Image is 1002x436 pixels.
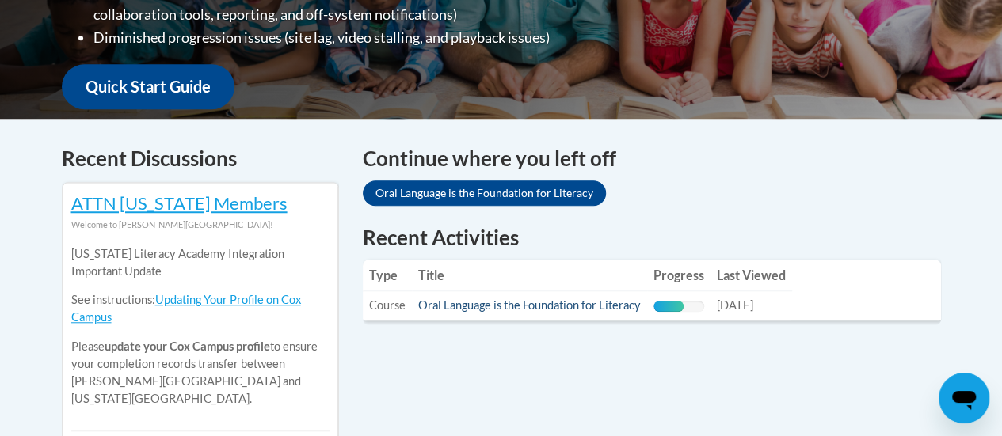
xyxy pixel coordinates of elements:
th: Title [412,260,647,291]
span: [DATE] [717,298,753,312]
a: Oral Language is the Foundation for Literacy [363,180,606,206]
a: Oral Language is the Foundation for Literacy [418,298,641,312]
p: See instructions: [71,291,330,326]
a: ATTN [US_STATE] Members [71,192,288,214]
a: Quick Start Guide [62,64,234,109]
h4: Continue where you left off [363,143,941,174]
div: Welcome to [PERSON_NAME][GEOGRAPHIC_DATA]! [71,216,330,233]
th: Last Viewed [711,260,792,291]
span: Course [369,298,406,312]
th: Type [363,260,412,291]
iframe: Button to launch messaging window [939,373,989,423]
a: Updating Your Profile on Cox Campus [71,293,301,324]
div: Please to ensure your completion records transfer between [PERSON_NAME][GEOGRAPHIC_DATA] and [US_... [71,233,330,419]
h4: Recent Discussions [62,143,339,174]
div: Progress, % [653,301,684,312]
p: [US_STATE] Literacy Academy Integration Important Update [71,245,330,280]
th: Progress [647,260,711,291]
b: update your Cox Campus profile [105,339,270,353]
h1: Recent Activities [363,223,941,252]
li: Diminished progression issues (site lag, video stalling, and playback issues) [93,26,636,49]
